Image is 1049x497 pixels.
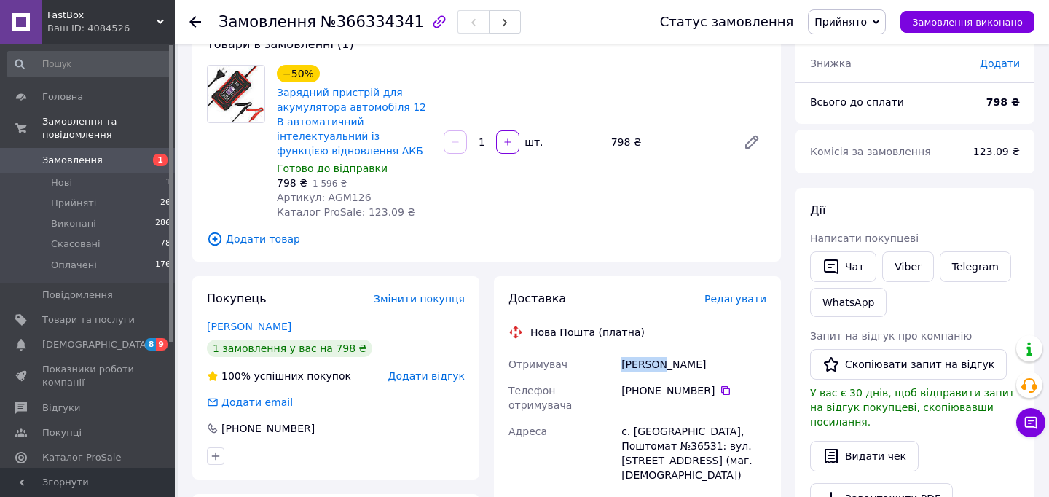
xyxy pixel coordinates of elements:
[810,441,919,471] button: Видати чек
[618,351,769,377] div: [PERSON_NAME]
[737,128,766,157] a: Редагувати
[277,163,388,174] span: Готово до відправки
[153,154,168,166] span: 1
[156,338,168,351] span: 9
[508,291,566,305] span: Доставка
[605,132,731,152] div: 798 ₴
[51,259,97,272] span: Оплачені
[207,369,351,383] div: успішних покупок
[42,154,103,167] span: Замовлення
[810,330,972,342] span: Запит на відгук про компанію
[42,426,82,439] span: Покупці
[810,58,852,69] span: Знижка
[51,217,96,230] span: Виконані
[1016,408,1045,437] button: Чат з покупцем
[47,9,157,22] span: FastBox
[51,176,72,189] span: Нові
[155,217,170,230] span: 286
[189,15,201,29] div: Повернутися назад
[42,313,135,326] span: Товари та послуги
[277,192,372,203] span: Артикул: AGM126
[814,16,867,28] span: Прийнято
[219,13,316,31] span: Замовлення
[810,232,919,244] span: Написати покупцеві
[527,325,648,340] div: Нова Пошта (платна)
[42,289,113,302] span: Повідомлення
[207,291,267,305] span: Покупець
[980,58,1020,69] span: Додати
[207,321,291,332] a: [PERSON_NAME]
[207,231,766,247] span: Додати товар
[207,37,354,51] span: Товари в замовленні (1)
[42,338,150,351] span: [DEMOGRAPHIC_DATA]
[810,96,904,108] span: Всього до сплати
[508,385,572,411] span: Телефон отримувача
[900,11,1034,33] button: Замовлення виконано
[145,338,157,351] span: 8
[277,177,307,189] span: 798 ₴
[277,87,426,157] a: Зарядний пристрій для акумулятора автомобіля 12 В автоматичний інтелектуальний із функцією віднов...
[51,197,96,210] span: Прийняті
[42,451,121,464] span: Каталог ProSale
[160,197,170,210] span: 26
[508,426,547,437] span: Адреса
[508,359,567,370] span: Отримувач
[810,251,876,282] button: Чат
[42,90,83,103] span: Головна
[660,15,794,29] div: Статус замовлення
[220,395,294,410] div: Додати email
[986,96,1020,108] b: 798 ₴
[810,203,825,217] span: Дії
[207,340,372,357] div: 1 замовлення у вас на 798 ₴
[42,402,80,415] span: Відгуки
[51,238,101,251] span: Скасовані
[277,206,415,218] span: Каталог ProSale: 123.09 ₴
[810,349,1007,380] button: Скопіювати запит на відгук
[973,146,1020,157] span: 123.09 ₴
[277,65,320,82] div: −50%
[374,293,465,305] span: Змінити покупця
[882,251,933,282] a: Viber
[621,383,766,398] div: [PHONE_NUMBER]
[810,387,1015,428] span: У вас є 30 днів, щоб відправити запит на відгук покупцеві, скопіювавши посилання.
[940,251,1011,282] a: Telegram
[42,115,175,141] span: Замовлення та повідомлення
[165,176,170,189] span: 1
[7,51,172,77] input: Пошук
[618,418,769,488] div: с. [GEOGRAPHIC_DATA], Поштомат №36531: вул. [STREET_ADDRESS] (маг. [DEMOGRAPHIC_DATA])
[42,363,135,389] span: Показники роботи компанії
[521,135,544,149] div: шт.
[221,370,251,382] span: 100%
[810,146,931,157] span: Комісія за замовлення
[912,17,1023,28] span: Замовлення виконано
[155,259,170,272] span: 176
[208,66,264,122] img: Зарядний пристрій для акумулятора автомобіля 12 В автоматичний інтелектуальний із функцією віднов...
[220,421,316,436] div: [PHONE_NUMBER]
[205,395,294,410] div: Додати email
[321,13,424,31] span: №366334341
[313,179,347,189] span: 1 596 ₴
[810,288,887,317] a: WhatsApp
[47,22,175,35] div: Ваш ID: 4084526
[160,238,170,251] span: 78
[388,370,465,382] span: Додати відгук
[704,293,766,305] span: Редагувати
